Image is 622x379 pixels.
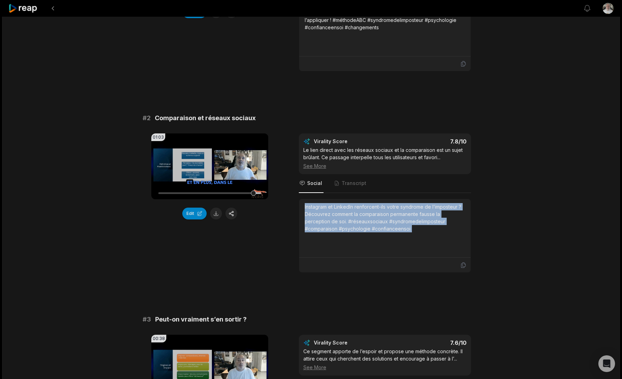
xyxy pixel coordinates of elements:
[303,348,466,371] div: Ce segment apporte de l’espoir et propose une méthode concrète. Il attire ceux qui cherchent des ...
[307,180,322,187] span: Social
[342,180,366,187] span: Transcript
[314,339,389,346] div: Virality Score
[155,113,256,123] span: Comparaison et réseaux sociaux
[143,315,151,324] span: # 3
[303,364,466,371] div: See More
[155,315,247,324] span: Peut-on vraiment s’en sortir ?
[303,162,466,170] div: See More
[305,203,465,232] div: Instagram et LinkedIn renforcent-ils votre syndrome de l’imposteur ? Découvrez comment la compara...
[299,174,471,193] nav: Tabs
[303,146,466,170] div: Le lien direct avec les réseaux sociaux et la comparaison est un sujet brûlant. Ce passage interp...
[392,339,466,346] div: 7.6 /10
[392,138,466,145] div: 7.8 /10
[598,355,615,372] div: Open Intercom Messenger
[314,138,389,145] div: Virality Score
[143,113,151,123] span: # 2
[151,133,268,199] video: Your browser does not support mp4 format.
[182,208,207,219] button: Edit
